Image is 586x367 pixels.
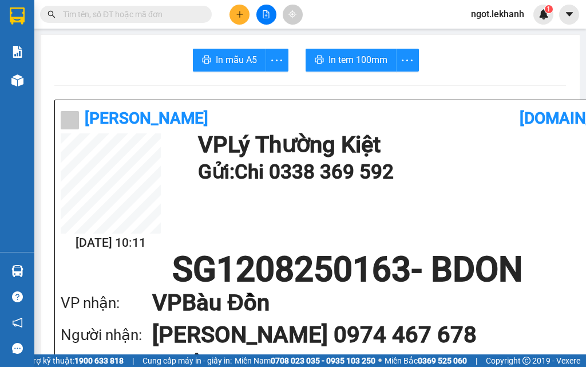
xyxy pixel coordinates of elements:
[397,53,418,68] span: more
[61,323,152,347] div: Người nhận:
[559,5,579,25] button: caret-down
[283,5,303,25] button: aim
[378,358,382,363] span: ⚪️
[476,354,477,367] span: |
[545,5,553,13] sup: 1
[109,11,137,23] span: Nhận:
[236,10,244,18] span: plus
[10,37,101,51] div: Chi
[74,356,124,365] strong: 1900 633 818
[12,343,23,354] span: message
[11,46,23,58] img: solution-icon
[10,10,101,37] div: Lý Thường Kiệt
[235,354,375,367] span: Miền Nam
[109,37,201,53] div: 0974467678
[9,75,26,87] span: CR :
[193,49,266,72] button: printerIn mẫu A5
[396,49,419,72] button: more
[47,10,56,18] span: search
[12,317,23,328] span: notification
[306,49,397,72] button: printerIn tem 100mm
[61,234,161,252] h2: [DATE] 10:11
[262,10,270,18] span: file-add
[142,354,232,367] span: Cung cấp máy in - giấy in:
[63,8,198,21] input: Tìm tên, số ĐT hoặc mã đơn
[229,5,250,25] button: plus
[539,9,549,19] img: icon-new-feature
[18,354,124,367] span: Hỗ trợ kỹ thuật:
[547,5,551,13] span: 1
[256,5,276,25] button: file-add
[564,9,575,19] span: caret-down
[85,109,208,128] b: [PERSON_NAME]
[418,356,467,365] strong: 0369 525 060
[462,7,533,21] span: ngot.lekhanh
[10,51,101,67] div: 0338369592
[11,265,23,277] img: warehouse-icon
[10,7,25,25] img: logo-vxr
[61,291,152,315] div: VP nhận:
[109,10,201,23] div: Bàu Đồn
[12,291,23,302] span: question-circle
[385,354,467,367] span: Miền Bắc
[202,55,211,66] span: printer
[328,53,387,67] span: In tem 100mm
[315,55,324,66] span: printer
[266,49,288,72] button: more
[109,23,201,37] div: [PERSON_NAME]
[288,10,296,18] span: aim
[132,354,134,367] span: |
[10,11,27,23] span: Gửi:
[9,74,103,88] div: 30.000
[522,357,530,365] span: copyright
[11,74,23,86] img: warehouse-icon
[216,53,257,67] span: In mẫu A5
[266,53,288,68] span: more
[271,356,375,365] strong: 0708 023 035 - 0935 103 250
